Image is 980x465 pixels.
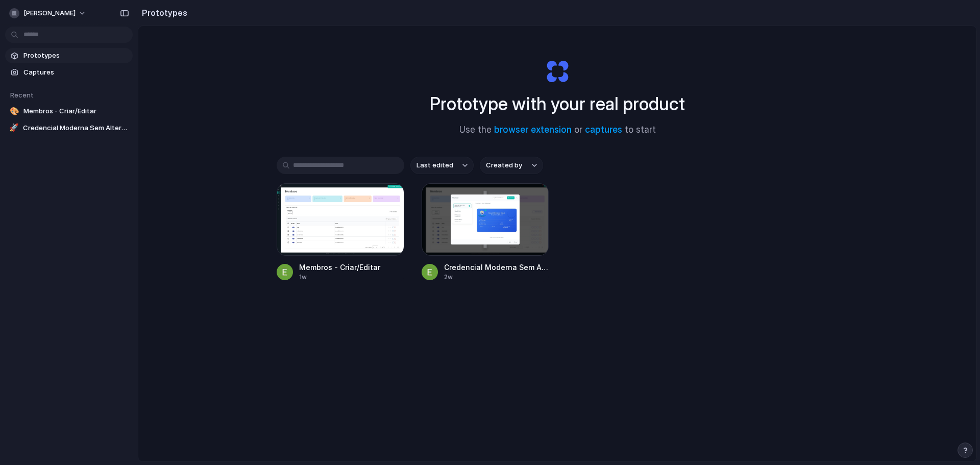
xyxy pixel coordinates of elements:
[9,123,19,133] div: 🚀
[10,91,34,99] span: Recent
[23,123,129,133] span: Credencial Moderna Sem Alterar Card
[5,104,133,119] a: 🎨Membros - Criar/Editar
[138,7,187,19] h2: Prototypes
[299,262,404,273] span: Membros - Criar/Editar
[486,160,522,170] span: Created by
[444,273,549,282] div: 2w
[444,262,549,273] span: Credencial Moderna Sem Alterar Card
[416,160,453,170] span: Last edited
[585,125,622,135] a: captures
[23,67,129,78] span: Captures
[459,124,656,137] span: Use the or to start
[5,120,133,136] a: 🚀Credencial Moderna Sem Alterar Card
[23,106,129,116] span: Membros - Criar/Editar
[5,65,133,80] a: Captures
[277,183,404,282] a: Membros - Criar/EditarMembros - Criar/Editar1w
[23,8,76,18] span: [PERSON_NAME]
[5,5,91,21] button: [PERSON_NAME]
[430,90,685,117] h1: Prototype with your real product
[494,125,572,135] a: browser extension
[23,51,129,61] span: Prototypes
[5,48,133,63] a: Prototypes
[9,106,19,116] div: 🎨
[480,157,543,174] button: Created by
[410,157,474,174] button: Last edited
[422,183,549,282] a: Credencial Moderna Sem Alterar CardCredencial Moderna Sem Alterar Card2w
[299,273,404,282] div: 1w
